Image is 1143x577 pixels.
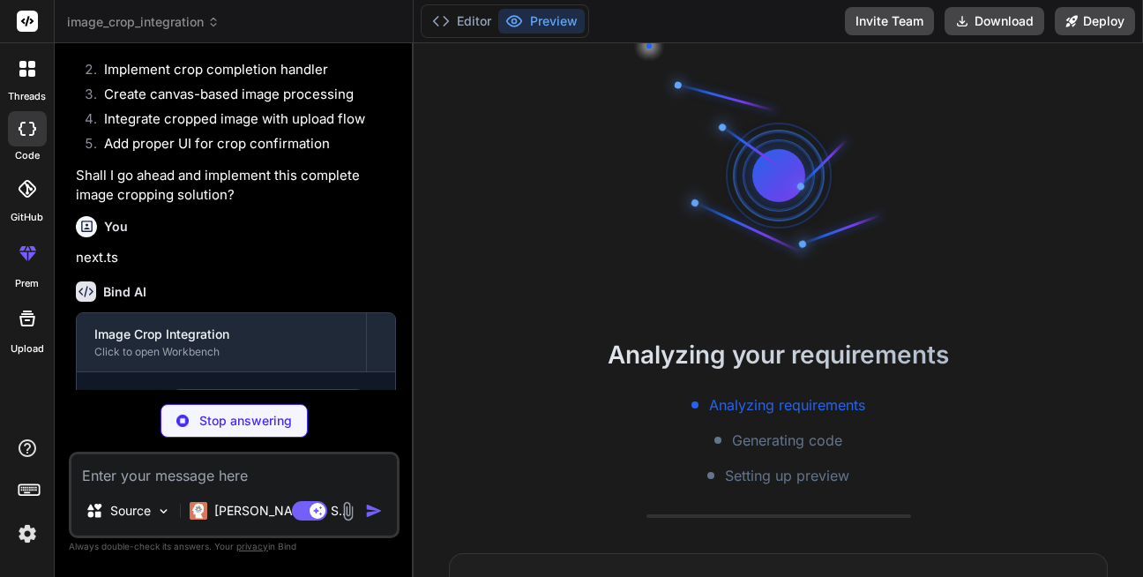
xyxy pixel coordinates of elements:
[8,89,46,104] label: threads
[156,504,171,519] img: Pick Models
[174,389,362,410] code: pages/wishlists/[id].tsx
[214,502,346,520] p: [PERSON_NAME] 4 S..
[104,218,128,236] h6: You
[1055,7,1135,35] button: Deploy
[190,502,207,520] img: Claude 4 Sonnet
[90,134,396,159] li: Add proper UI for crop confirmation
[945,7,1044,35] button: Download
[67,13,220,31] span: image_crop_integration
[94,345,348,359] div: Click to open Workbench
[365,502,383,520] img: icon
[90,109,396,134] li: Integrate cropped image with upload flow
[94,326,348,343] div: Image Crop Integration
[110,502,151,520] p: Source
[90,85,396,109] li: Create canvas-based image processing
[103,283,146,301] h6: Bind AI
[12,519,42,549] img: settings
[199,412,292,430] p: Stop answering
[236,541,268,551] span: privacy
[76,166,396,206] p: Shall I go ahead and implement this complete image cropping solution?
[69,538,400,555] p: Always double-check its answers. Your in Bind
[414,336,1143,373] h2: Analyzing your requirements
[15,148,40,163] label: code
[11,210,43,225] label: GitHub
[15,276,39,291] label: prem
[90,60,396,85] li: Implement crop completion handler
[732,430,842,451] span: Generating code
[425,9,498,34] button: Editor
[338,501,358,521] img: attachment
[76,248,396,268] p: next.ts
[11,341,44,356] label: Upload
[77,313,366,371] button: Image Crop IntegrationClick to open Workbench
[498,9,585,34] button: Preview
[725,465,849,486] span: Setting up preview
[845,7,934,35] button: Invite Team
[709,394,865,416] span: Analyzing requirements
